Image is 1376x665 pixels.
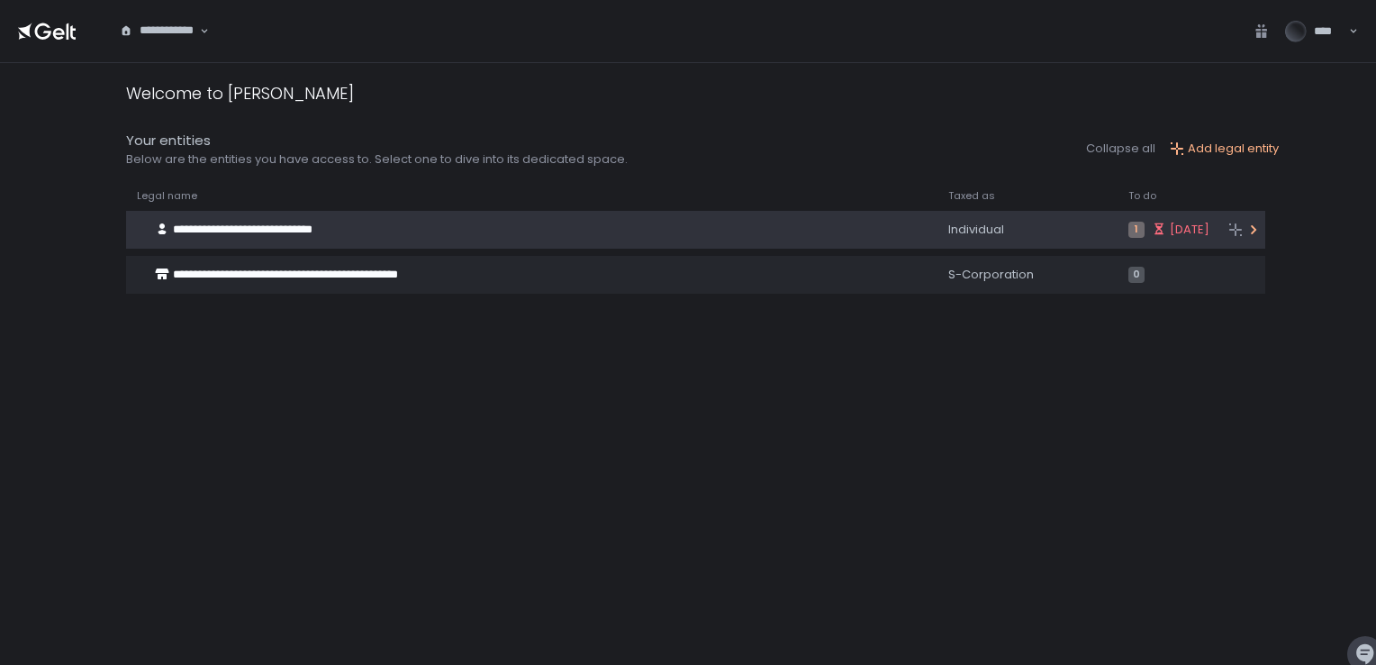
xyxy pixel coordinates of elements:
span: 1 [1128,222,1145,238]
div: Your entities [126,131,628,151]
div: Individual [948,222,1107,238]
span: Taxed as [948,189,995,203]
button: Add legal entity [1170,141,1279,157]
button: Collapse all [1086,141,1155,157]
div: Welcome to [PERSON_NAME] [126,81,354,105]
span: 0 [1128,267,1145,283]
span: Legal name [137,189,197,203]
input: Search for option [120,39,198,57]
span: [DATE] [1170,222,1209,238]
span: To do [1128,189,1156,203]
div: Below are the entities you have access to. Select one to dive into its dedicated space. [126,151,628,168]
div: Search for option [108,13,209,50]
div: S-Corporation [948,267,1107,283]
